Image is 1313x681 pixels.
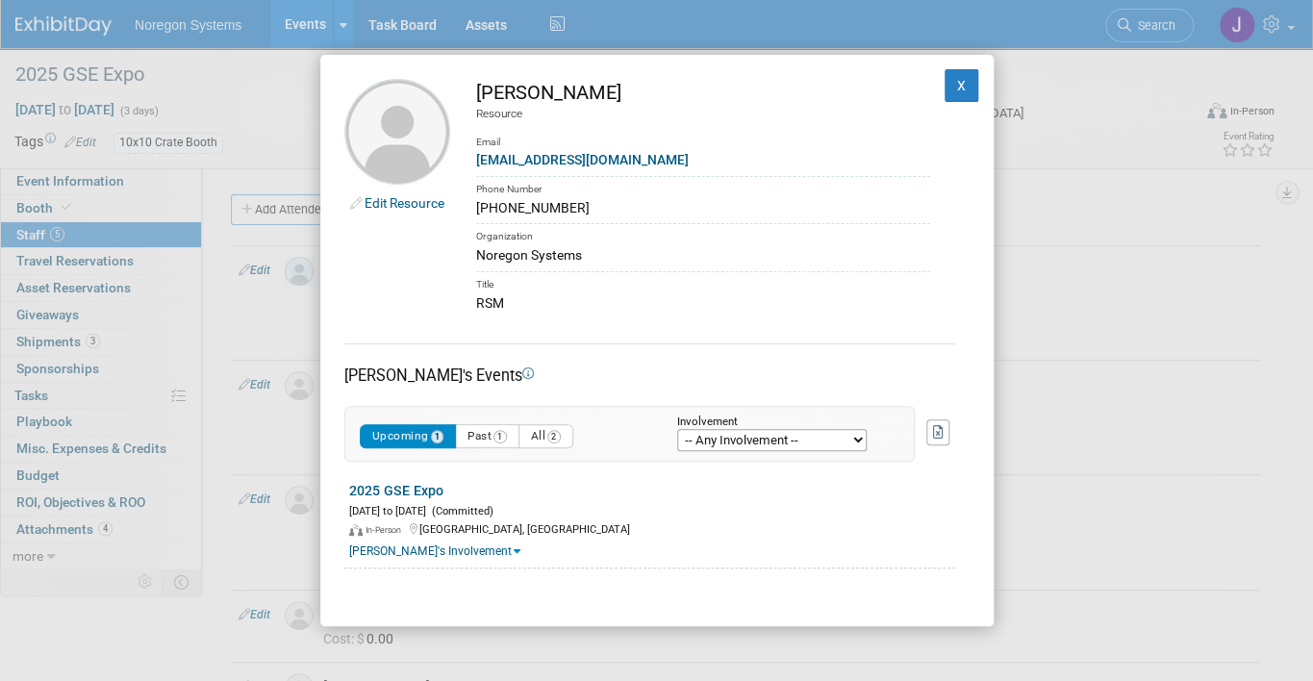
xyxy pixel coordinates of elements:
a: [EMAIL_ADDRESS][DOMAIN_NAME] [476,152,689,167]
a: Edit Resource [365,195,444,211]
img: In-Person Event [349,524,363,536]
img: Bill Molnar [344,79,450,185]
div: [PERSON_NAME] [476,79,930,107]
div: Noregon Systems [476,245,930,265]
button: All2 [518,424,573,448]
div: [PERSON_NAME]'s Events [344,365,955,387]
a: [PERSON_NAME]'s Involvement [349,544,520,558]
button: Upcoming1 [360,424,457,448]
div: [GEOGRAPHIC_DATA], [GEOGRAPHIC_DATA] [349,519,955,538]
span: In-Person [366,525,407,535]
div: Phone Number [476,176,930,198]
div: Title [476,271,930,293]
a: 2025 GSE Expo [349,483,443,498]
div: [DATE] to [DATE] [349,501,955,519]
span: (Committed) [426,505,493,517]
div: Involvement [677,416,885,429]
div: RSM [476,293,930,314]
div: Resource [476,106,930,122]
span: 2 [547,430,561,443]
button: X [945,69,979,102]
span: 1 [493,430,507,443]
div: [PHONE_NUMBER] [476,198,930,218]
div: Email [476,122,930,150]
div: Organization [476,223,930,245]
button: Past1 [455,424,519,448]
span: 1 [431,430,444,443]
